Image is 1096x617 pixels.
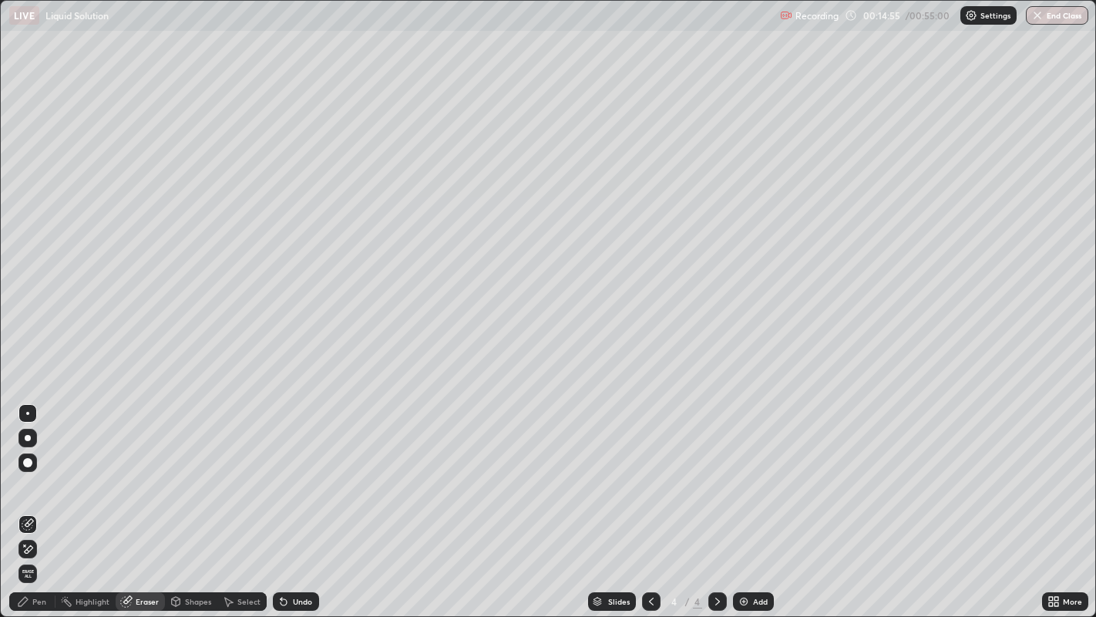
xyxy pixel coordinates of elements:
div: Add [753,598,768,605]
img: end-class-cross [1031,9,1044,22]
p: Liquid Solution [45,9,109,22]
img: add-slide-button [738,595,750,608]
img: recording.375f2c34.svg [780,9,792,22]
div: 4 [667,597,682,606]
button: End Class [1026,6,1088,25]
p: Settings [980,12,1010,19]
div: Highlight [76,598,109,605]
div: Pen [32,598,46,605]
div: Shapes [185,598,211,605]
img: class-settings-icons [965,9,977,22]
span: Erase all [19,569,36,578]
div: / [685,597,690,606]
div: Slides [608,598,630,605]
p: LIVE [14,9,35,22]
div: Select [237,598,261,605]
p: Recording [795,10,839,22]
div: Undo [293,598,312,605]
div: More [1063,598,1082,605]
div: Eraser [136,598,159,605]
div: 4 [693,595,702,609]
